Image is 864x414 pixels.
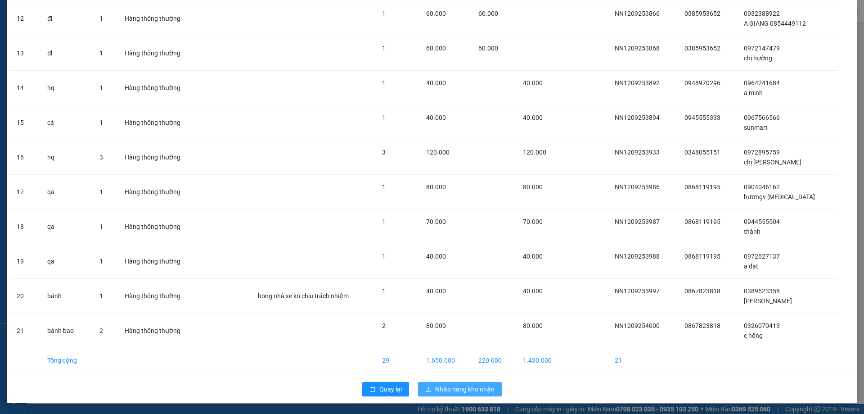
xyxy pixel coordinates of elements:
[426,149,450,156] span: 120.000
[684,287,720,295] span: 0867823818
[615,114,660,121] span: NN1209253894
[744,89,763,96] span: a minh
[9,209,40,244] td: 18
[684,218,720,225] span: 0868119195
[426,10,446,17] span: 60.000
[426,218,446,225] span: 70.000
[744,10,780,17] span: 0932388922
[99,154,103,161] span: 3
[744,228,760,235] span: thành
[744,183,780,191] span: 0904046162
[9,71,40,105] td: 14
[9,175,40,209] td: 17
[426,183,446,191] span: 80.000
[744,193,815,200] span: hươngv [MEDICAL_DATA]
[117,36,200,71] td: Hàng thông thường
[9,279,40,314] td: 20
[117,71,200,105] td: Hàng thông thường
[117,1,200,36] td: Hàng thông thường
[744,149,780,156] span: 0972895759
[382,287,386,295] span: 1
[99,119,103,126] span: 1
[382,45,386,52] span: 1
[117,209,200,244] td: Hàng thông thường
[382,79,386,86] span: 1
[523,183,543,191] span: 80.000
[744,45,780,52] span: 0972147479
[9,140,40,175] td: 16
[684,10,720,17] span: 0385953652
[117,279,200,314] td: Hàng thông thường
[40,279,92,314] td: bánh
[40,314,92,348] td: bánh bao
[258,292,349,300] span: hong nhà xe ko chịu trách nhiệm
[615,183,660,191] span: NN1209253986
[117,105,200,140] td: Hàng thông thường
[379,384,402,394] span: Quay lại
[382,149,386,156] span: 3
[382,114,386,121] span: 1
[426,45,446,52] span: 60.000
[478,10,498,17] span: 60.000
[99,327,103,334] span: 2
[382,183,386,191] span: 1
[684,79,720,86] span: 0948970296
[523,253,543,260] span: 40.000
[40,1,92,36] td: đl
[523,149,546,156] span: 120.000
[382,253,386,260] span: 1
[117,244,200,279] td: Hàng thông thường
[9,1,40,36] td: 12
[478,45,498,52] span: 60.000
[684,45,720,52] span: 0385953652
[615,149,660,156] span: NN1209253933
[684,253,720,260] span: 0868119195
[40,209,92,244] td: qa
[615,45,660,52] span: NN1209253868
[523,218,543,225] span: 70.000
[40,105,92,140] td: cá
[615,218,660,225] span: NN1209253987
[375,348,419,373] td: 29
[615,322,660,329] span: NN1209254000
[607,348,678,373] td: 21
[744,253,780,260] span: 0972627137
[615,253,660,260] span: NN1209253988
[117,140,200,175] td: Hàng thông thường
[435,384,495,394] span: Nhập hàng kho nhận
[99,258,103,265] span: 1
[426,79,446,86] span: 40.000
[523,79,543,86] span: 40.000
[744,263,758,270] span: a đạt
[744,332,763,339] span: c hồng
[99,84,103,91] span: 1
[99,50,103,57] span: 1
[418,382,502,396] button: downloadNhập hàng kho nhận
[426,114,446,121] span: 40.000
[99,292,103,300] span: 1
[523,322,543,329] span: 80.000
[99,15,103,22] span: 1
[382,322,386,329] span: 2
[684,149,720,156] span: 0348055151
[117,175,200,209] td: Hàng thông thường
[523,287,543,295] span: 40.000
[40,348,92,373] td: Tổng cộng
[744,55,772,62] span: chị hường
[684,114,720,121] span: 0945555333
[9,36,40,71] td: 13
[99,223,103,230] span: 1
[117,314,200,348] td: Hàng thông thường
[40,71,92,105] td: hq
[744,79,780,86] span: 0964241684
[744,20,806,27] span: A GIANG 0854449112
[426,253,446,260] span: 40.000
[684,183,720,191] span: 0868119195
[9,105,40,140] td: 15
[425,386,432,393] span: download
[684,322,720,329] span: 0867823818
[40,36,92,71] td: đl
[40,175,92,209] td: qa
[744,297,792,305] span: [PERSON_NAME]
[9,244,40,279] td: 19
